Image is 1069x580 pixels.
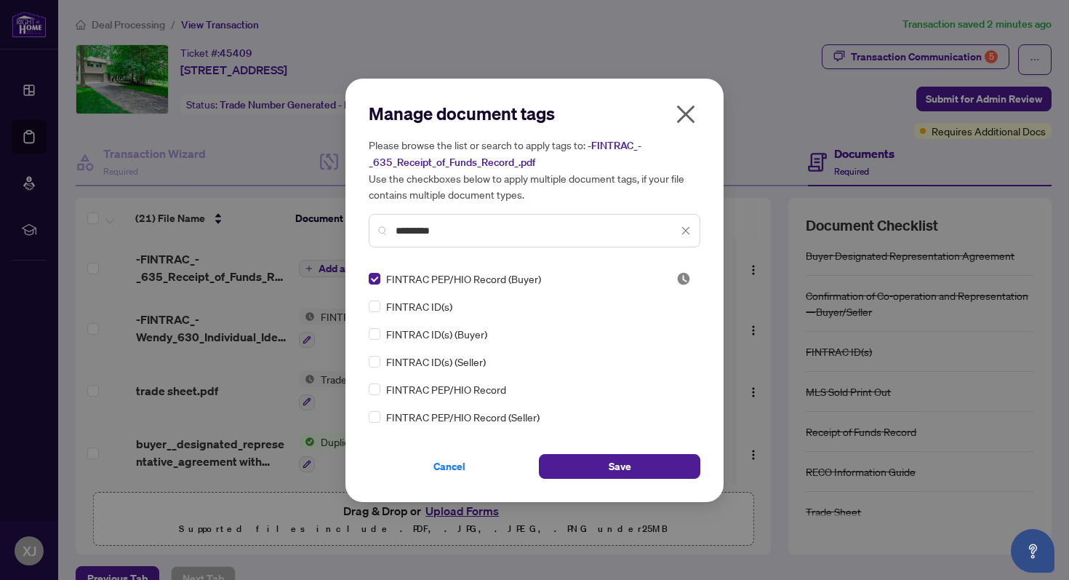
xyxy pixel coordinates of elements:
[386,409,540,425] span: FINTRAC PEP/HIO Record (Seller)
[386,381,506,397] span: FINTRAC PEP/HIO Record
[386,298,452,314] span: FINTRAC ID(s)
[369,139,641,169] span: -FINTRAC_-_635_Receipt_of_Funds_Record_.pdf
[386,326,487,342] span: FINTRAC ID(s) (Buyer)
[681,226,691,236] span: close
[1011,529,1054,573] button: Open asap
[539,454,700,479] button: Save
[676,271,691,286] img: status
[676,271,691,286] span: Pending Review
[386,271,541,287] span: FINTRAC PEP/HIO Record (Buyer)
[609,455,631,478] span: Save
[369,102,700,125] h2: Manage document tags
[369,454,530,479] button: Cancel
[674,103,697,126] span: close
[386,354,486,370] span: FINTRAC ID(s) (Seller)
[433,455,465,478] span: Cancel
[369,137,700,202] h5: Please browse the list or search to apply tags to: Use the checkboxes below to apply multiple doc...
